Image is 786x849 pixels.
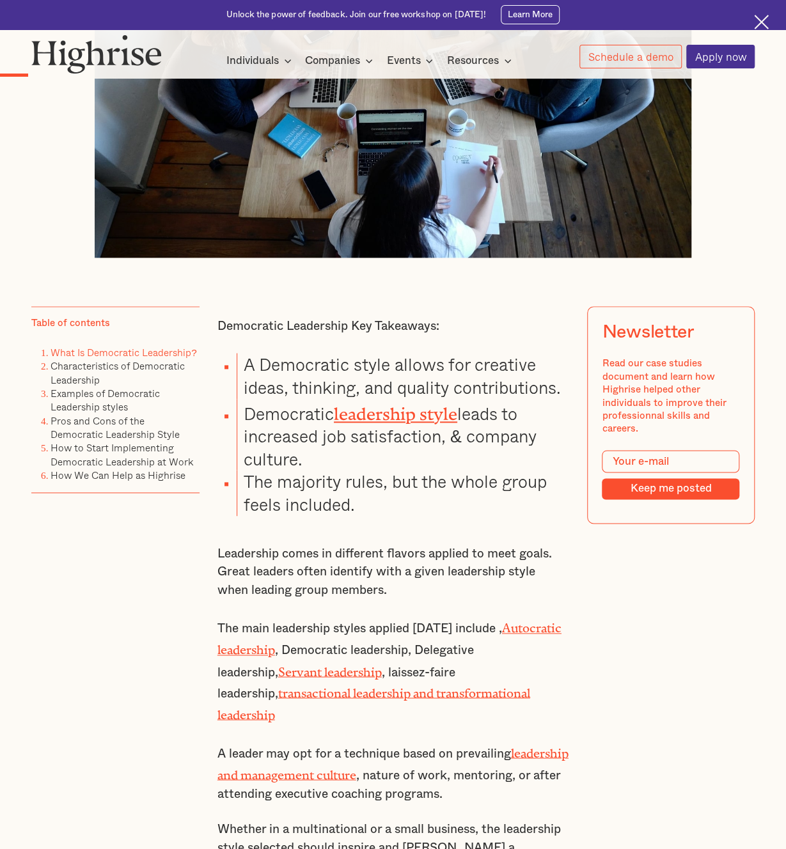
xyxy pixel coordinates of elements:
a: Examples of Democratic Leadership styles [51,386,160,414]
div: Events [386,53,420,68]
li: Democratic leads to increased job satisfaction, & company culture. [237,399,569,471]
li: A Democratic style allows for creative ideas, thinking, and quality contributions. [237,353,569,398]
p: Leadership comes in different flavors applied to meet goals. Great leaders often identify with a ... [217,545,569,600]
div: Table of contents [31,317,110,330]
a: leadership and management culture [217,745,569,775]
a: Autocratic leadership [217,621,562,651]
div: Resources [447,53,515,68]
div: Companies [305,53,377,68]
div: Companies [305,53,360,68]
div: Events [386,53,437,68]
div: Unlock the power of feedback. Join our free workshop on [DATE]! [226,9,486,20]
p: A leader may opt for a technique based on prevailing , nature of work, mentoring, or after attend... [217,742,569,803]
a: Characteristics of Democratic Leadership [51,358,185,387]
div: Read our case studies document and learn how Highrise helped other individuals to improve their p... [602,357,739,435]
p: Democratic Leadership Key Takeaways: [217,318,569,336]
img: Highrise logo [31,35,162,74]
a: leadership style [334,404,457,416]
a: How to Start Implementing Democratic Leadership at Work [51,440,193,469]
a: Learn More [501,5,560,24]
a: Apply now [686,45,755,69]
div: Newsletter [602,322,693,343]
a: Schedule a demo [579,45,681,68]
input: Your e-mail [602,450,739,472]
a: transactional leadership and transformational leadership [217,685,530,715]
img: Cross icon [754,15,769,29]
a: Servant leadership [278,664,382,673]
div: Individuals [226,53,295,68]
a: What Is Democratic Leadership? [51,345,197,360]
input: Keep me posted [602,478,739,499]
p: The main leadership styles applied [DATE] include , , Democratic leadership, Delegative leadershi... [217,617,569,724]
li: The majority rules, but the whole group feels included. [237,470,569,515]
a: How We Can Help as Highrise [51,467,185,483]
form: Modal Form [602,450,739,499]
div: Individuals [226,53,279,68]
div: Resources [447,53,499,68]
a: Pros and Cons of the Democratic Leadership Style [51,413,180,442]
